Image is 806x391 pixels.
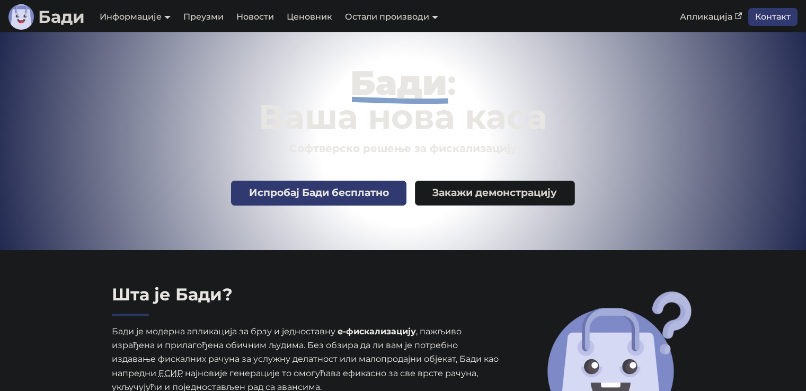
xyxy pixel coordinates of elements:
b: Бади [38,8,85,25]
h3: Софтверско решење за фискализацију [62,142,745,155]
a: Ценовник [280,8,339,26]
a: Преузми [177,8,230,26]
a: Остали производи [345,12,438,22]
strong: Бади [350,62,447,103]
a: Новости [230,8,280,26]
a: Контакт [748,8,798,26]
strong: е-фискализацију [338,326,416,336]
a: Апликација [674,8,748,26]
a: Закажи демонстрацију [415,181,575,206]
h2: Шта је Бади? [112,284,503,316]
a: Испробај Бади бесплатно [231,181,406,206]
a: Информације [100,12,171,22]
abbr: Електронски систем за издавање рачуна [158,368,183,378]
a: ЛогоБади [8,4,85,30]
h1: : Ваша нова каса [62,66,745,134]
img: Лого [8,4,34,30]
